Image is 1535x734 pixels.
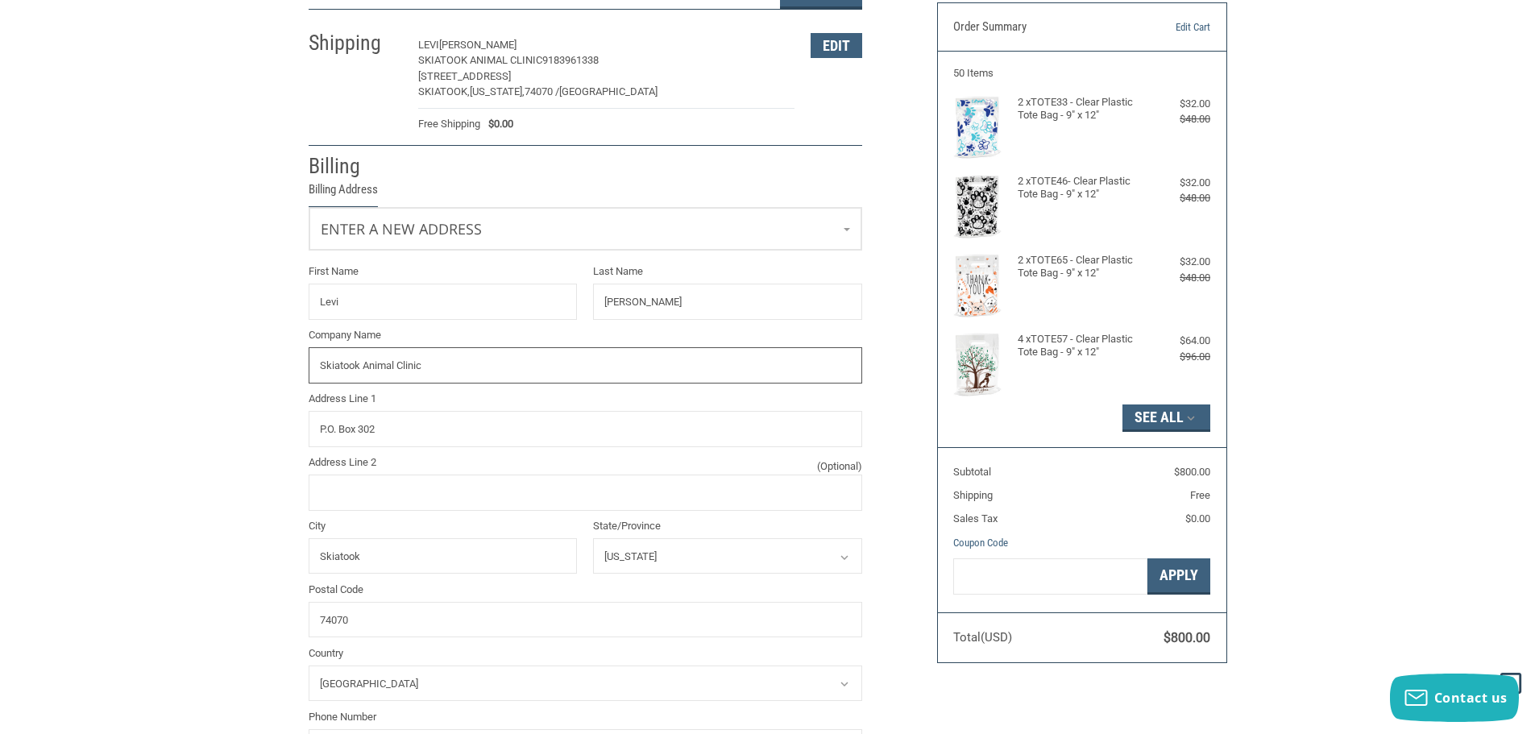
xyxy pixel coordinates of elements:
[817,458,862,475] small: (Optional)
[1146,111,1210,127] div: $48.00
[309,709,862,725] label: Phone Number
[418,54,542,66] span: Skiatook Animal Clinic
[953,489,993,501] span: Shipping
[953,512,998,525] span: Sales Tax
[1174,466,1210,478] span: $800.00
[1018,96,1143,122] h4: 2 x TOTE33 - Clear Plastic Tote Bag - 9" x 12"
[418,85,470,97] span: Skiatook,
[1146,190,1210,206] div: $48.00
[1190,489,1210,501] span: Free
[1146,175,1210,191] div: $32.00
[309,391,862,407] label: Address Line 1
[1434,689,1508,707] span: Contact us
[309,327,862,343] label: Company Name
[309,582,862,598] label: Postal Code
[1146,333,1210,349] div: $64.00
[309,208,861,250] a: Enter or select a different address
[470,85,525,97] span: [US_STATE],
[309,518,578,534] label: City
[321,219,482,238] span: Enter a new address
[1018,254,1143,280] h4: 2 x TOTE65 - Clear Plastic Tote Bag - 9" x 12"
[953,466,991,478] span: Subtotal
[953,558,1147,595] input: Gift Certificate or Coupon Code
[811,33,862,58] button: Edit
[309,30,403,56] h2: Shipping
[418,116,480,132] span: Free Shipping
[1164,630,1210,645] span: $800.00
[1147,558,1210,595] button: Apply
[1146,270,1210,286] div: $48.00
[953,67,1210,80] h3: 50 Items
[309,263,578,280] label: First Name
[953,537,1008,549] a: Coupon Code
[1122,404,1210,432] button: See All
[309,180,378,207] legend: Billing Address
[1146,349,1210,365] div: $96.00
[418,39,439,51] span: Levi
[1128,19,1210,35] a: Edit Cart
[1146,254,1210,270] div: $32.00
[418,70,511,82] span: [STREET_ADDRESS]
[1018,333,1143,359] h4: 4 x TOTE57 - Clear Plastic Tote Bag - 9" x 12"
[1146,96,1210,112] div: $32.00
[953,630,1012,645] span: Total (USD)
[309,153,403,180] h2: Billing
[953,19,1128,35] h3: Order Summary
[559,85,658,97] span: [GEOGRAPHIC_DATA]
[1185,512,1210,525] span: $0.00
[309,645,862,661] label: Country
[593,263,862,280] label: Last Name
[439,39,517,51] span: [PERSON_NAME]
[1018,175,1143,201] h4: 2 x TOTE46- Clear Plastic Tote Bag - 9" x 12"
[542,54,599,66] span: 9183961338
[525,85,559,97] span: 74070 /
[309,454,862,471] label: Address Line 2
[593,518,862,534] label: State/Province
[480,116,513,132] span: $0.00
[1390,674,1519,722] button: Contact us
